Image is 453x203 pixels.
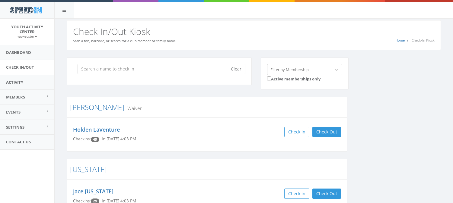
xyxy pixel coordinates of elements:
[267,77,271,80] input: Active memberships only
[6,139,31,145] span: Contact Us
[73,136,91,142] span: Checkins:
[6,94,25,100] span: Members
[412,38,435,42] span: Check-In Kiosk
[270,67,309,72] div: Filter by Membership
[227,64,245,74] button: Clear
[284,127,309,137] button: Check in
[6,124,24,130] span: Settings
[395,38,405,42] a: Home
[312,189,341,199] button: Check Out
[11,24,43,34] span: Youth Activity Center
[73,188,113,195] a: Jace [US_STATE]
[312,127,341,137] button: Check Out
[73,39,177,43] small: Scan a fob, barcode, or search for a club member or family name.
[7,5,45,16] img: speedin_logo.png
[73,126,120,133] a: Holden LaVenture
[91,137,99,142] span: Checkin count
[6,109,21,115] span: Events
[284,189,309,199] button: Check in
[18,33,37,39] a: yacwebster
[73,27,435,36] h2: Check In/Out Kiosk
[267,75,321,82] label: Active memberships only
[70,164,107,174] a: [US_STATE]
[77,64,231,74] input: Search a name to check in
[124,105,142,111] small: Waiver
[102,136,136,142] span: In: [DATE] 4:03 PM
[70,102,124,112] a: [PERSON_NAME]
